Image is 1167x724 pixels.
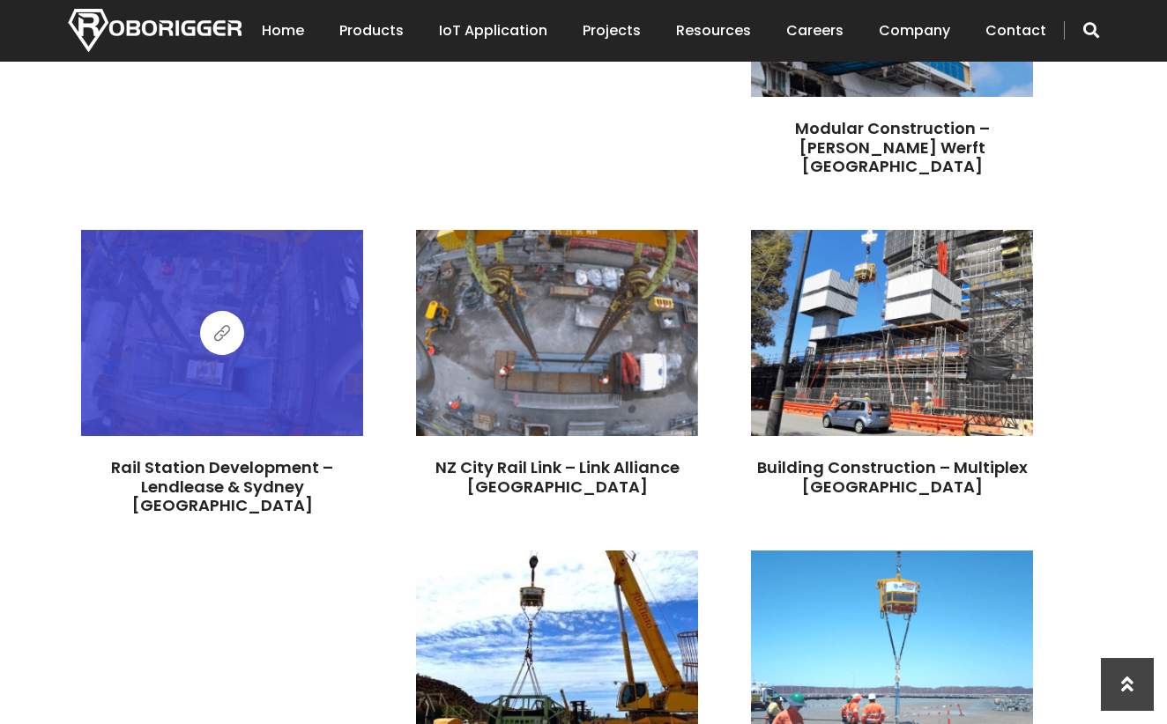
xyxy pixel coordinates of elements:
[339,4,404,58] a: Products
[757,456,1028,498] a: Building Construction – Multiplex [GEOGRAPHIC_DATA]
[68,9,242,52] img: Nortech
[985,4,1046,58] a: Contact
[676,4,751,58] a: Resources
[583,4,641,58] a: Projects
[786,4,844,58] a: Careers
[435,456,680,498] a: NZ City Rail Link – Link Alliance [GEOGRAPHIC_DATA]
[439,4,547,58] a: IoT Application
[795,117,990,177] a: Modular Construction – [PERSON_NAME] Werft [GEOGRAPHIC_DATA]
[879,4,950,58] a: Company
[111,456,333,516] a: Rail Station Development – Lendlease & Sydney [GEOGRAPHIC_DATA]
[262,4,304,58] a: Home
